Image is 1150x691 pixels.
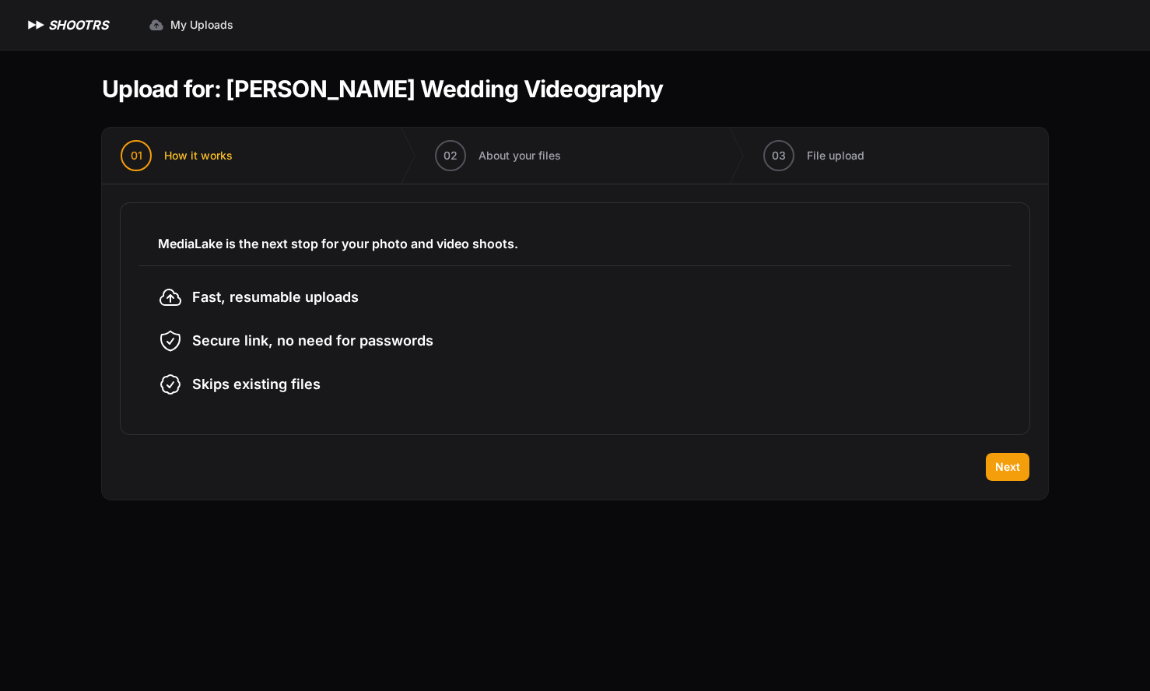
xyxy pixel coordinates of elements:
[479,148,561,163] span: About your files
[48,16,108,34] h1: SHOOTRS
[192,330,433,352] span: Secure link, no need for passwords
[102,128,251,184] button: 01 How it works
[164,148,233,163] span: How it works
[444,148,458,163] span: 02
[995,459,1020,475] span: Next
[807,148,864,163] span: File upload
[158,234,992,253] h3: MediaLake is the next stop for your photo and video shoots.
[772,148,786,163] span: 03
[986,453,1029,481] button: Next
[192,374,321,395] span: Skips existing files
[102,75,663,103] h1: Upload for: [PERSON_NAME] Wedding Videography
[192,286,359,308] span: Fast, resumable uploads
[416,128,580,184] button: 02 About your files
[25,16,48,34] img: SHOOTRS
[25,16,108,34] a: SHOOTRS SHOOTRS
[170,17,233,33] span: My Uploads
[139,11,243,39] a: My Uploads
[131,148,142,163] span: 01
[745,128,883,184] button: 03 File upload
